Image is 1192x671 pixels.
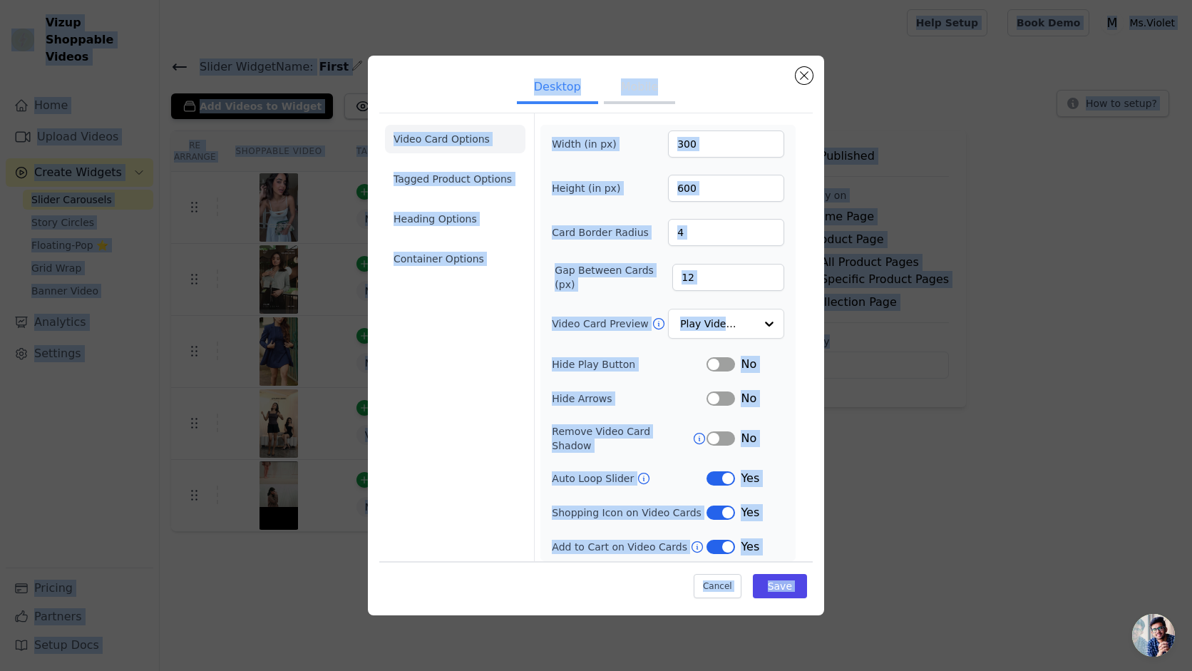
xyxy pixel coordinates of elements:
[517,73,598,104] button: Desktop
[385,165,525,193] li: Tagged Product Options
[741,430,756,447] span: No
[741,504,759,521] span: Yes
[552,181,630,195] label: Height (in px)
[552,137,630,151] label: Width (in px)
[385,125,525,153] li: Video Card Options
[552,225,649,240] label: Card Border Radius
[552,471,637,486] label: Auto Loop Slider
[552,506,707,520] label: Shopping Icon on Video Cards
[385,245,525,273] li: Container Options
[741,390,756,407] span: No
[694,574,741,598] button: Cancel
[604,73,675,104] button: Mobile
[552,391,707,406] label: Hide Arrows
[741,538,759,555] span: Yes
[552,540,690,554] label: Add to Cart on Video Cards
[555,263,672,292] label: Gap Between Cards (px)
[741,470,759,487] span: Yes
[753,574,807,598] button: Save
[552,357,707,372] label: Hide Play Button
[1132,614,1175,657] div: Open chat
[796,67,813,84] button: Close modal
[552,317,651,331] label: Video Card Preview
[385,205,525,233] li: Heading Options
[552,424,692,453] label: Remove Video Card Shadow
[741,356,756,373] span: No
